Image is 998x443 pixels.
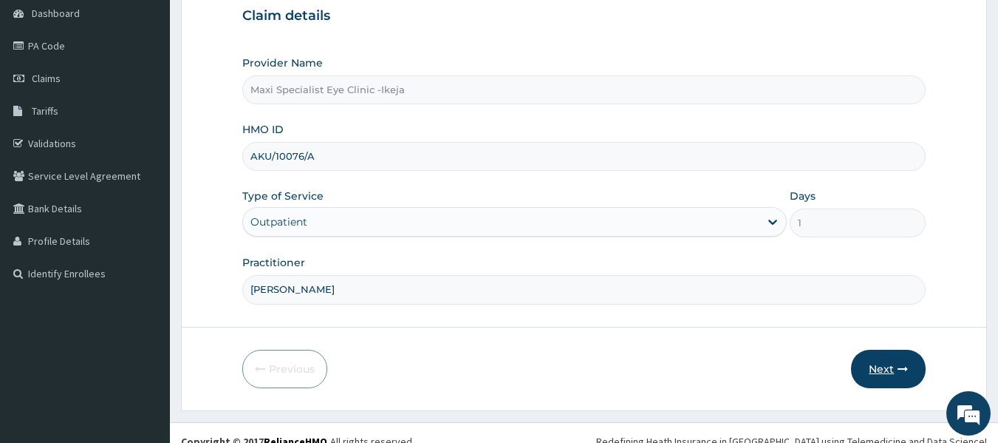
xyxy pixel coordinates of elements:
[77,83,248,102] div: Chat with us now
[242,275,926,304] input: Enter Name
[790,189,816,203] label: Days
[27,74,60,111] img: d_794563401_company_1708531726252_794563401
[250,214,307,229] div: Outpatient
[242,350,327,388] button: Previous
[242,7,278,43] div: Minimize live chat window
[851,350,926,388] button: Next
[32,72,61,85] span: Claims
[242,122,284,137] label: HMO ID
[32,7,80,20] span: Dashboard
[32,104,58,118] span: Tariffs
[242,142,926,171] input: Enter HMO ID
[86,129,204,279] span: We're online!
[242,55,323,70] label: Provider Name
[7,290,281,342] textarea: Type your message and hit 'Enter'
[242,8,926,24] h3: Claim details
[242,255,305,270] label: Practitioner
[242,189,324,203] label: Type of Service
